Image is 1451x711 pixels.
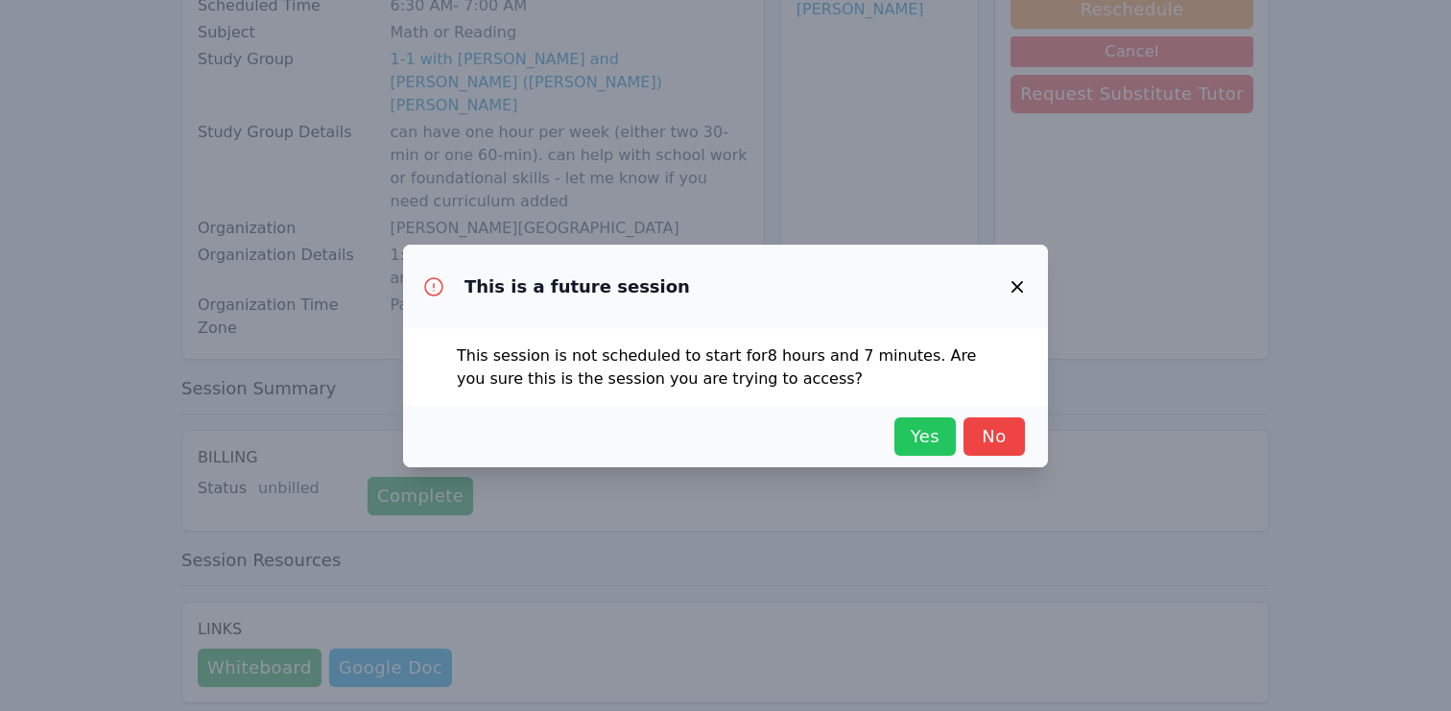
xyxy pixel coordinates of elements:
span: Yes [904,423,946,450]
span: No [973,423,1015,450]
button: Yes [894,417,956,456]
button: No [963,417,1025,456]
p: This session is not scheduled to start for 8 hours and 7 minutes . Are you sure this is the sessi... [457,344,994,391]
h3: This is a future session [464,275,690,298]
